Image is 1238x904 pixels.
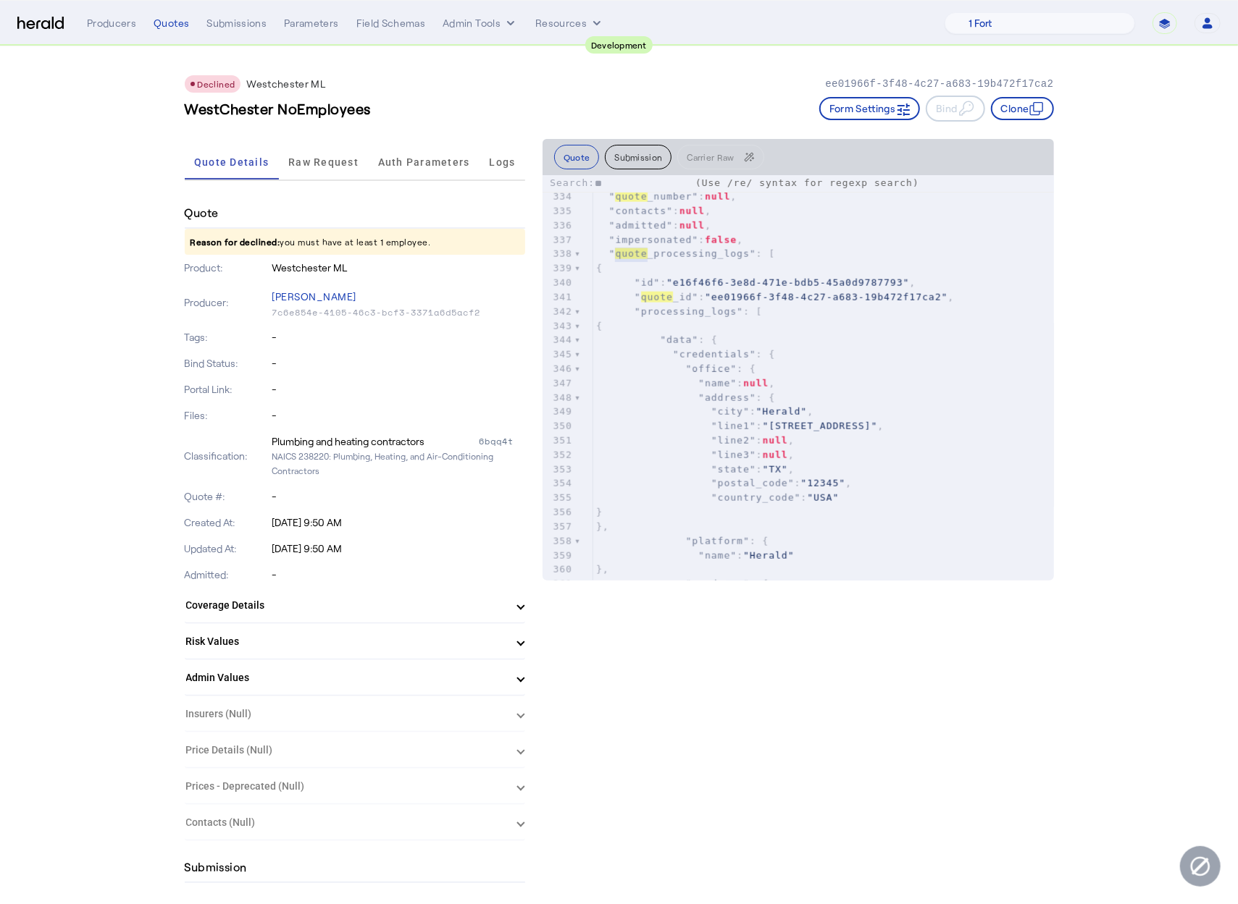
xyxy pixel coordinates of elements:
p: Product: [185,261,269,275]
div: 344 [543,333,574,347]
span: : , [596,378,775,389]
span: Raw Request [288,157,359,167]
div: 339 [543,261,574,276]
mat-expansion-panel-header: Admin Values [185,660,525,695]
p: [DATE] 9:50 AM [272,515,525,530]
span: "USA" [807,492,839,503]
mat-panel-title: Risk Values [186,634,506,649]
span: : , [596,435,795,446]
span: : { [596,349,775,360]
div: 361 [543,577,574,591]
span: "line2" [711,435,756,446]
p: - [272,330,525,345]
div: 343 [543,319,574,334]
p: - [272,408,525,423]
span: : { [596,578,769,589]
div: 334 [543,190,574,204]
span: _id" [673,292,698,303]
span: : , [596,277,916,288]
span: " [609,248,616,259]
span: : , [596,220,711,231]
div: 347 [543,376,574,391]
span: "12345" [800,478,845,489]
p: you must have at least 1 employee. [185,229,525,255]
p: Files: [185,408,269,423]
p: - [272,567,525,582]
div: 359 [543,549,574,563]
span: : , [596,235,743,245]
span: (Use /re/ syntax for regexp search) [695,177,919,188]
span: Carrier Raw [687,153,734,161]
span: "country_code" [711,492,801,503]
span: "credentials" [673,349,756,360]
div: 353 [543,462,574,477]
span: "office" [685,363,737,374]
span: : , [596,406,814,417]
div: 341 [543,290,574,305]
div: 348 [543,391,574,405]
span: Logs [489,157,515,167]
div: Submissions [206,16,267,30]
div: 349 [543,405,574,419]
span: : { [596,334,718,345]
div: Plumbing and heating contractors [272,434,424,449]
span: "name" [698,378,737,389]
p: ee01966f-3f48-4c27-a683-19b472f17ca2 [825,77,1053,91]
span: }, [596,564,609,575]
span: }, [596,521,609,532]
p: Updated At: [185,541,269,556]
span: Quote Details [194,157,269,167]
span: quote [615,191,647,202]
span: { [596,321,603,331]
p: Bind Status: [185,356,269,371]
div: 338 [543,247,574,261]
span: "admitted" [609,220,673,231]
span: null [743,378,769,389]
span: " [635,292,641,303]
p: 7c6e854e-4105-46c3-bcf3-3371a6d5acf2 [272,307,525,318]
span: "contacts" [609,206,673,216]
div: 354 [543,476,574,491]
button: Submission [605,145,672,169]
span: "postal_code" [711,478,795,489]
div: Development [585,36,653,54]
p: Producer: [185,295,269,310]
span: "name" [698,550,737,561]
span: "impersonated" [609,235,699,245]
p: Tags: [185,330,269,345]
span: false [705,235,737,245]
div: 355 [543,491,574,505]
label: Search: [550,177,689,188]
p: Created At: [185,515,269,530]
span: "processing_logs" [635,306,743,317]
span: "id" [635,277,660,288]
button: Carrier Raw [677,145,764,169]
mat-panel-title: Admin Values [186,670,506,685]
span: Declined [198,79,235,89]
p: [DATE] 9:50 AM [272,541,525,556]
button: internal dropdown menu [443,16,518,30]
div: 346 [543,362,574,376]
h3: WestChester NoEmployees [185,98,372,119]
span: { [596,263,603,274]
div: 6bqq4t [479,434,525,449]
p: Portal Link: [185,382,269,397]
h4: Quote [185,204,219,221]
span: "[STREET_ADDRESS]" [762,421,877,431]
span: quote [641,292,673,303]
span: : [ [596,248,775,259]
span: Reason for declined: [191,237,280,247]
span: "Herald" [743,550,795,561]
span: : , [596,421,884,431]
input: Search: [595,177,689,191]
button: Bind [926,96,984,122]
span: quote [615,248,647,259]
span: : [ [596,306,763,317]
span: : { [596,363,756,374]
span: "e16f46f6-3e8d-471e-bdb5-45a0d9787793" [666,277,909,288]
button: Resources dropdown menu [535,16,604,30]
div: 335 [543,204,574,219]
mat-panel-title: Coverage Details [186,598,506,613]
div: Field Schemas [356,16,426,30]
div: 342 [543,305,574,319]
